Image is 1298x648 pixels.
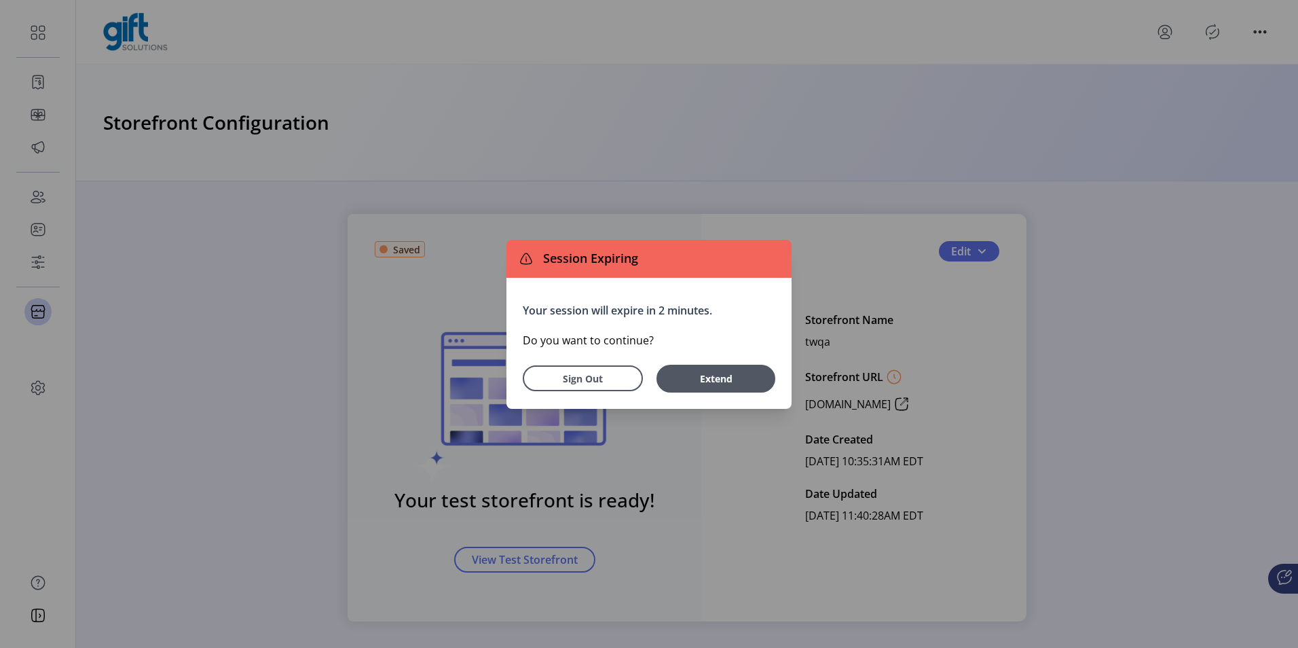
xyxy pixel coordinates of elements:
[523,302,775,319] p: Your session will expire in 2 minutes.
[538,249,638,268] span: Session Expiring
[523,332,775,348] p: Do you want to continue?
[656,365,775,393] button: Extend
[663,372,768,386] span: Extend
[523,365,643,391] button: Sign Out
[540,372,625,386] span: Sign Out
